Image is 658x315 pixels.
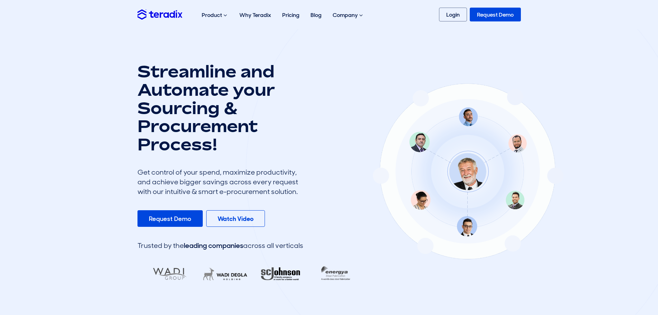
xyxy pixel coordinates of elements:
div: Get control of your spend, maximize productivity, and achieve bigger savings across every request... [137,167,303,196]
h1: Streamline and Automate your Sourcing & Procurement Process! [137,62,303,154]
a: Request Demo [470,8,521,21]
div: Trusted by the across all verticals [137,241,303,250]
a: Login [439,8,467,21]
img: RA [242,263,298,285]
b: Watch Video [218,215,254,223]
a: Watch Video [206,210,265,227]
a: Request Demo [137,210,203,227]
div: Company [327,4,370,26]
a: Why Teradix [234,4,277,26]
a: Pricing [277,4,305,26]
img: LifeMakers [187,263,242,285]
img: Teradix logo [137,9,182,19]
span: leading companies [184,241,243,250]
div: Product [196,4,234,26]
a: Blog [305,4,327,26]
